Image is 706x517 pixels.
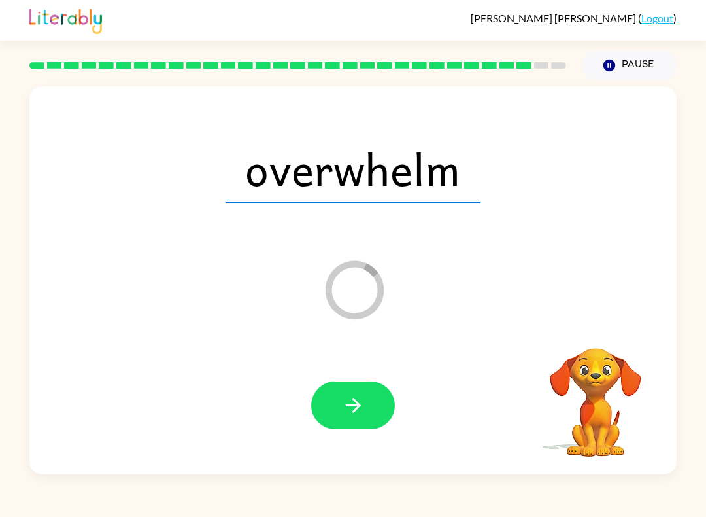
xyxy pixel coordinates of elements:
video: Your browser must support playing .mp4 files to use Literably. Please try using another browser. [530,328,661,459]
img: Literably [29,5,102,34]
div: ( ) [471,12,677,24]
a: Logout [641,12,673,24]
span: [PERSON_NAME] [PERSON_NAME] [471,12,638,24]
span: overwhelm [226,135,480,203]
button: Pause [582,50,677,80]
